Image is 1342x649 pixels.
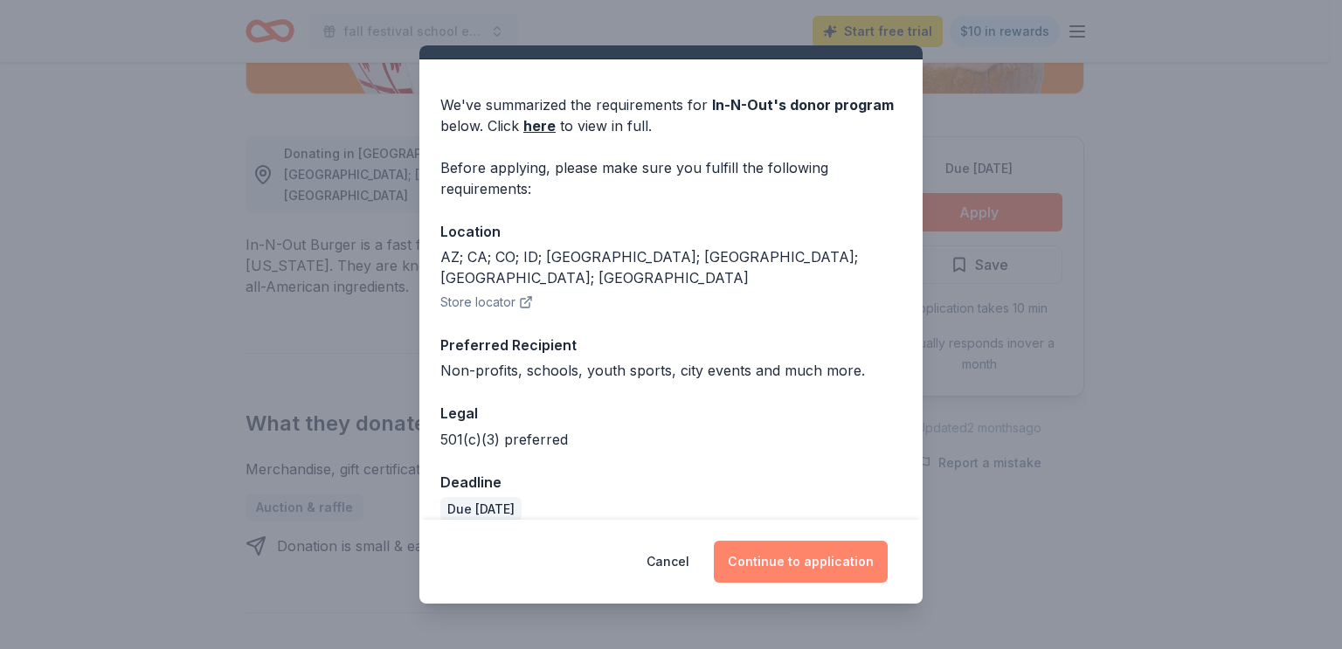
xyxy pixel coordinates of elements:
[440,360,902,381] div: Non-profits, schools, youth sports, city events and much more.
[440,429,902,450] div: 501(c)(3) preferred
[440,402,902,425] div: Legal
[440,220,902,243] div: Location
[440,292,533,313] button: Store locator
[440,334,902,356] div: Preferred Recipient
[440,497,522,521] div: Due [DATE]
[523,115,556,136] a: here
[440,246,902,288] div: AZ; CA; CO; ID; [GEOGRAPHIC_DATA]; [GEOGRAPHIC_DATA]; [GEOGRAPHIC_DATA]; [GEOGRAPHIC_DATA]
[440,157,902,199] div: Before applying, please make sure you fulfill the following requirements:
[440,471,902,494] div: Deadline
[714,541,888,583] button: Continue to application
[712,96,894,114] span: In-N-Out 's donor program
[440,94,902,136] div: We've summarized the requirements for below. Click to view in full.
[647,541,689,583] button: Cancel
